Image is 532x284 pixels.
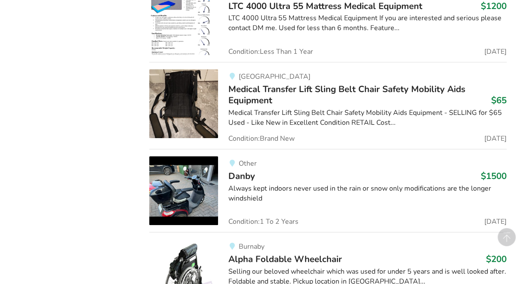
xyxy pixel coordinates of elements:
[149,149,507,232] a: mobility-danby OtherDanby$1500Always kept indoors never used in the rain or snow only modificatio...
[149,156,218,225] img: mobility-danby
[481,170,507,182] h3: $1500
[481,0,507,12] h3: $1200
[238,242,264,251] span: Burnaby
[228,83,465,106] span: Medical Transfer Lift Sling Belt Chair Safety Mobility Aids Equipment
[484,135,507,142] span: [DATE]
[238,72,310,81] span: [GEOGRAPHIC_DATA]
[228,170,255,182] span: Danby
[228,108,507,128] div: Medical Transfer Lift Sling Belt Chair Safety Mobility Aids Equipment - SELLING for $65 Used - Li...
[149,62,507,149] a: transfer aids-medical transfer lift sling belt chair safety mobility aids equipment[GEOGRAPHIC_DA...
[228,253,342,265] span: Alpha Foldable Wheelchair
[484,218,507,225] span: [DATE]
[491,95,507,106] h3: $65
[484,48,507,55] span: [DATE]
[486,253,507,265] h3: $200
[228,184,507,204] div: Always kept indoors never used in the rain or snow only modifications are the longer windshield
[149,69,218,138] img: transfer aids-medical transfer lift sling belt chair safety mobility aids equipment
[228,218,298,225] span: Condition: 1 To 2 Years
[228,48,313,55] span: Condition: Less Than 1 Year
[228,135,295,142] span: Condition: Brand New
[228,13,507,33] div: LTC 4000 Ultra 55 Mattress Medical Equipment If you are interested and serious please contact DM ...
[238,159,256,168] span: Other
